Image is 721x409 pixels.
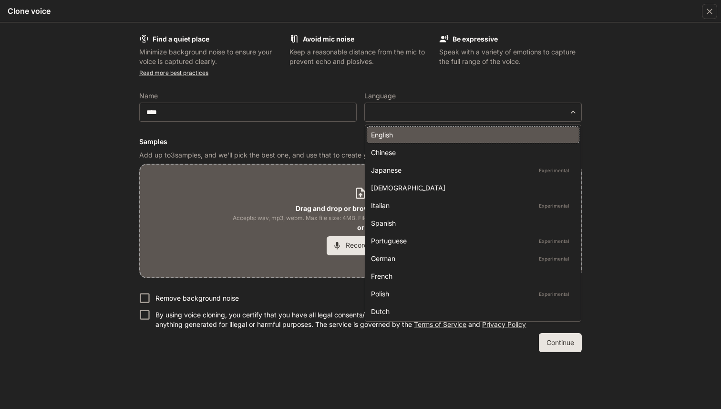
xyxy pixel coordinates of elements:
div: Dutch [371,306,571,316]
div: Polish [371,289,571,299]
div: Spanish [371,218,571,228]
p: Experimental [537,201,571,210]
div: [DEMOGRAPHIC_DATA] [371,183,571,193]
div: German [371,253,571,263]
p: Experimental [537,290,571,298]
div: Japanese [371,165,571,175]
div: Italian [371,200,571,210]
div: Portuguese [371,236,571,246]
p: Experimental [537,254,571,263]
div: English [371,130,571,140]
div: French [371,271,571,281]
div: Chinese [371,147,571,157]
p: Experimental [537,237,571,245]
p: Experimental [537,166,571,175]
